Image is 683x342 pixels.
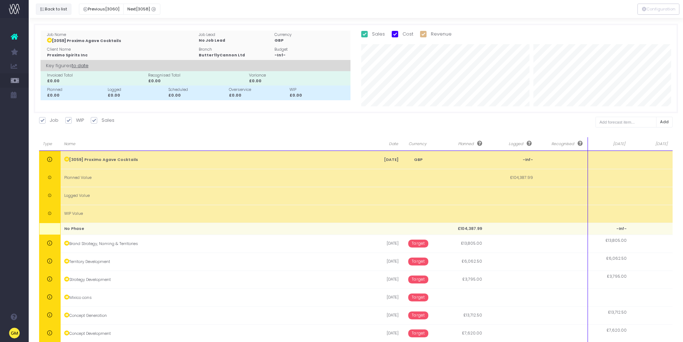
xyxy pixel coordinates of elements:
[60,169,364,187] td: Planned Value
[435,271,486,288] td: £3,795.00
[39,117,58,124] label: Job
[289,93,347,98] div: £0.00
[168,87,226,93] div: Scheduled
[435,223,486,235] td: £104,387.99
[47,38,196,44] div: [3059] Proximo Agave Cocktails
[229,87,287,93] div: Overservice
[608,310,627,315] span: £13,712.50
[249,78,347,84] div: £0.00
[392,31,413,38] label: Cost
[435,235,486,253] td: £13,805.00
[489,141,532,147] span: Logged
[420,31,452,38] label: Revenue
[364,235,402,253] td: [DATE]
[199,52,272,58] div: ButterflyCannon Ltd
[43,141,55,147] span: Type
[47,93,105,98] div: £0.00
[656,117,673,128] button: Add
[72,61,89,70] span: to date
[637,4,679,15] div: Vertical button group
[364,151,402,169] td: [DATE]
[79,4,124,15] button: Previous[3060]
[47,52,196,58] div: Proximo Spirits Inc
[408,294,429,301] span: Target
[369,141,399,147] span: Date
[91,117,114,124] label: Sales
[405,141,429,147] span: Currency
[486,151,537,169] td: -Inf-
[123,4,160,15] button: Next[3058]
[616,226,627,232] span: -Inf-
[408,240,429,248] span: Target
[64,141,359,147] span: Name
[60,253,364,271] td: Territory Development
[637,4,679,15] button: Configuration
[408,329,429,337] span: Target
[148,78,246,84] div: £0.00
[47,73,145,78] div: Invoiced Total
[60,223,364,235] td: No Phase
[108,93,165,98] div: £0.00
[364,271,402,288] td: [DATE]
[289,87,347,93] div: WIP
[148,73,246,78] div: Recognised Total
[136,6,150,12] span: [3058]
[60,288,364,306] td: Mixico cans
[60,235,364,253] td: Brand Strategy, Naming & Territories
[47,78,145,84] div: £0.00
[105,6,119,12] span: [3060]
[634,141,668,147] span: [DATE]
[435,306,486,324] td: £13,712.50
[607,274,627,279] span: £3,795.00
[486,169,537,187] td: £104,387.99
[274,47,347,52] div: Budget
[47,47,196,52] div: Client Name
[60,187,364,205] td: Logged Value
[540,141,583,147] span: Recognised
[274,32,347,38] div: Currency
[364,253,402,271] td: [DATE]
[168,93,226,98] div: £0.00
[60,271,364,288] td: Strategy Development
[364,306,402,324] td: [DATE]
[9,328,20,338] img: images/default_profile_image.png
[60,205,364,223] td: WIP Value
[435,253,486,271] td: £6,062.50
[606,238,627,244] span: £13,805.00
[274,38,347,43] div: GBP
[606,256,627,262] span: £6,062.50
[60,306,364,324] td: Concept Generation
[408,276,429,283] span: Target
[199,38,272,43] div: No Job Lead
[229,93,287,98] div: £0.00
[46,60,89,71] span: Key figures
[36,4,71,15] button: Back to list
[408,258,429,265] span: Target
[361,31,385,38] label: Sales
[595,117,656,128] input: Add forecast item...
[402,151,435,169] td: GBP
[249,73,347,78] div: Variance
[65,117,84,124] label: WIP
[592,141,625,147] span: [DATE]
[47,87,105,93] div: Planned
[199,32,272,38] div: Job Lead
[607,328,627,333] span: £7,620.00
[47,32,196,38] div: Job Name
[108,87,165,93] div: Logged
[274,52,347,58] div: -Inf-
[364,288,402,306] td: [DATE]
[440,141,482,147] span: Planned
[199,47,272,52] div: Branch
[408,311,429,319] span: Target
[60,151,364,169] td: [3059] Proximo Agave Cocktails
